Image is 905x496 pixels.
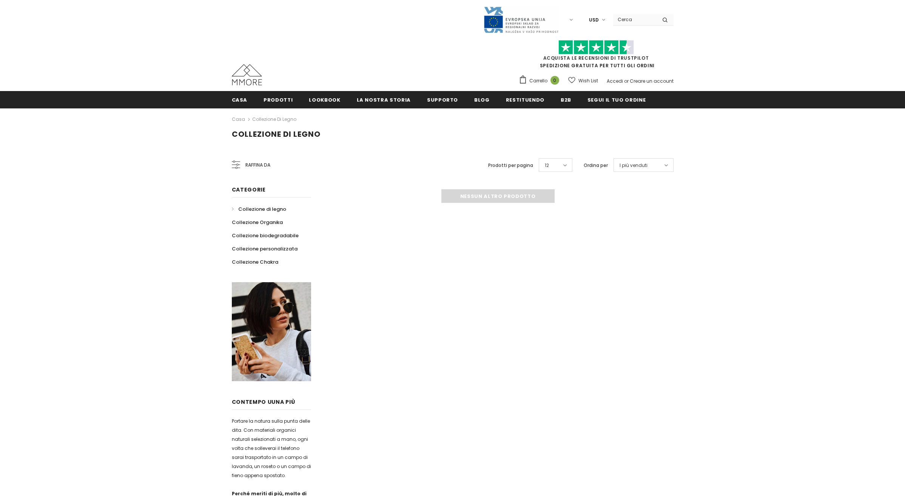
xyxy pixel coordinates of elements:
[506,91,544,108] a: Restituendo
[309,91,340,108] a: Lookbook
[558,40,634,55] img: Fidati di Pilot Stars
[506,96,544,104] span: Restituendo
[357,96,411,104] span: La nostra storia
[589,16,599,24] span: USD
[543,55,649,61] a: Acquista le recensioni di TrustPilot
[232,398,295,406] span: contempo uUna più
[561,96,571,104] span: B2B
[607,78,623,84] a: Accedi
[232,242,298,255] a: Collezione personalizzata
[550,76,559,85] span: 0
[232,64,262,85] img: Casi MMORE
[232,258,278,266] span: Collezione Chakra
[232,96,248,104] span: Casa
[232,245,298,252] span: Collezione personalizzata
[613,14,657,25] input: Search Site
[620,162,648,169] span: I più venduti
[568,74,598,87] a: Wish List
[232,91,248,108] a: Casa
[232,186,266,193] span: Categorie
[427,91,458,108] a: supporto
[624,78,629,84] span: or
[578,77,598,85] span: Wish List
[232,115,245,124] a: Casa
[357,91,411,108] a: La nostra storia
[587,91,646,108] a: Segui il tuo ordine
[474,91,490,108] a: Blog
[561,91,571,108] a: B2B
[264,96,293,104] span: Prodotti
[232,129,321,139] span: Collezione di legno
[488,162,533,169] label: Prodotti per pagina
[519,43,674,69] span: SPEDIZIONE GRATUITA PER TUTTI GLI ORDINI
[232,219,283,226] span: Collezione Organika
[483,6,559,34] img: Javni Razpis
[529,77,547,85] span: Carrello
[232,232,299,239] span: Collezione biodegradabile
[264,91,293,108] a: Prodotti
[630,78,674,84] a: Creare un account
[232,202,286,216] a: Collezione di legno
[587,96,646,104] span: Segui il tuo ordine
[584,162,608,169] label: Ordina per
[232,417,311,480] p: Portare la natura sulla punta delle dita. Con materiali organici naturali selezionati a mano, ogn...
[474,96,490,104] span: Blog
[545,162,549,169] span: 12
[309,96,340,104] span: Lookbook
[427,96,458,104] span: supporto
[519,75,563,87] a: Carrello 0
[232,229,299,242] a: Collezione biodegradabile
[245,161,270,169] span: Raffina da
[238,206,286,213] span: Collezione di legno
[252,116,296,122] a: Collezione di legno
[483,16,559,23] a: Javni Razpis
[232,255,278,269] a: Collezione Chakra
[232,216,283,229] a: Collezione Organika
